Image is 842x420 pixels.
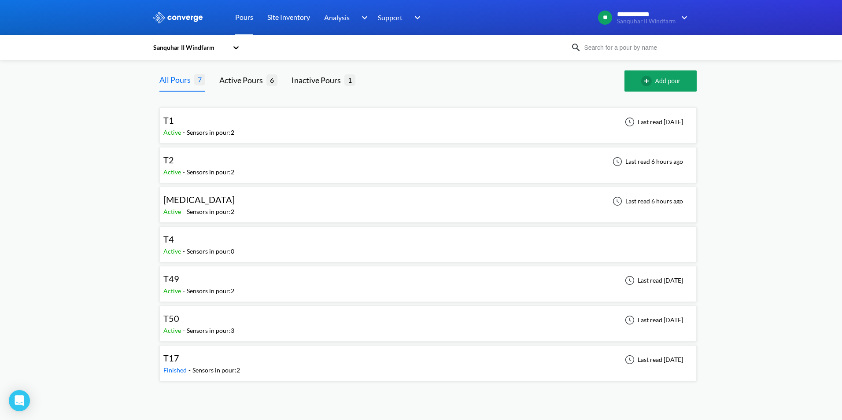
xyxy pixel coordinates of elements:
[187,128,234,137] div: Sensors in pour: 2
[187,167,234,177] div: Sensors in pour: 2
[344,74,355,85] span: 1
[617,18,676,25] span: Sanquhar II Windfarm
[163,327,183,334] span: Active
[608,196,686,206] div: Last read 6 hours ago
[163,247,183,255] span: Active
[620,315,686,325] div: Last read [DATE]
[356,12,370,23] img: downArrow.svg
[620,275,686,286] div: Last read [DATE]
[378,12,403,23] span: Support
[163,353,179,363] span: T17
[187,286,234,296] div: Sensors in pour: 2
[152,12,203,23] img: logo_ewhite.svg
[292,74,344,86] div: Inactive Pours
[163,313,179,324] span: T50
[676,12,690,23] img: downArrow.svg
[187,207,234,217] div: Sensors in pour: 2
[159,74,194,86] div: All Pours
[152,43,228,52] div: Sanquhar II Windfarm
[620,117,686,127] div: Last read [DATE]
[9,390,30,411] div: Open Intercom Messenger
[183,208,187,215] span: -
[192,365,240,375] div: Sensors in pour: 2
[163,194,235,205] span: [MEDICAL_DATA]
[324,12,350,23] span: Analysis
[409,12,423,23] img: downArrow.svg
[159,118,697,125] a: T1Active-Sensors in pour:2Last read [DATE]
[571,42,581,53] img: icon-search.svg
[608,156,686,167] div: Last read 6 hours ago
[620,354,686,365] div: Last read [DATE]
[159,316,697,323] a: T50Active-Sensors in pour:3Last read [DATE]
[266,74,277,85] span: 6
[183,327,187,334] span: -
[163,155,174,165] span: T2
[159,355,697,363] a: T17Finished-Sensors in pour:2Last read [DATE]
[163,273,179,284] span: T49
[624,70,697,92] button: Add pour
[163,287,183,295] span: Active
[219,74,266,86] div: Active Pours
[187,247,234,256] div: Sensors in pour: 0
[183,129,187,136] span: -
[159,276,697,284] a: T49Active-Sensors in pour:2Last read [DATE]
[163,115,174,125] span: T1
[159,197,697,204] a: [MEDICAL_DATA]Active-Sensors in pour:2Last read 6 hours ago
[188,366,192,374] span: -
[163,129,183,136] span: Active
[163,234,174,244] span: T4
[641,76,655,86] img: add-circle-outline.svg
[159,236,697,244] a: T4Active-Sensors in pour:0
[194,74,205,85] span: 7
[163,208,183,215] span: Active
[183,247,187,255] span: -
[163,366,188,374] span: Finished
[581,43,688,52] input: Search for a pour by name
[187,326,234,335] div: Sensors in pour: 3
[163,168,183,176] span: Active
[183,168,187,176] span: -
[159,157,697,165] a: T2Active-Sensors in pour:2Last read 6 hours ago
[183,287,187,295] span: -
